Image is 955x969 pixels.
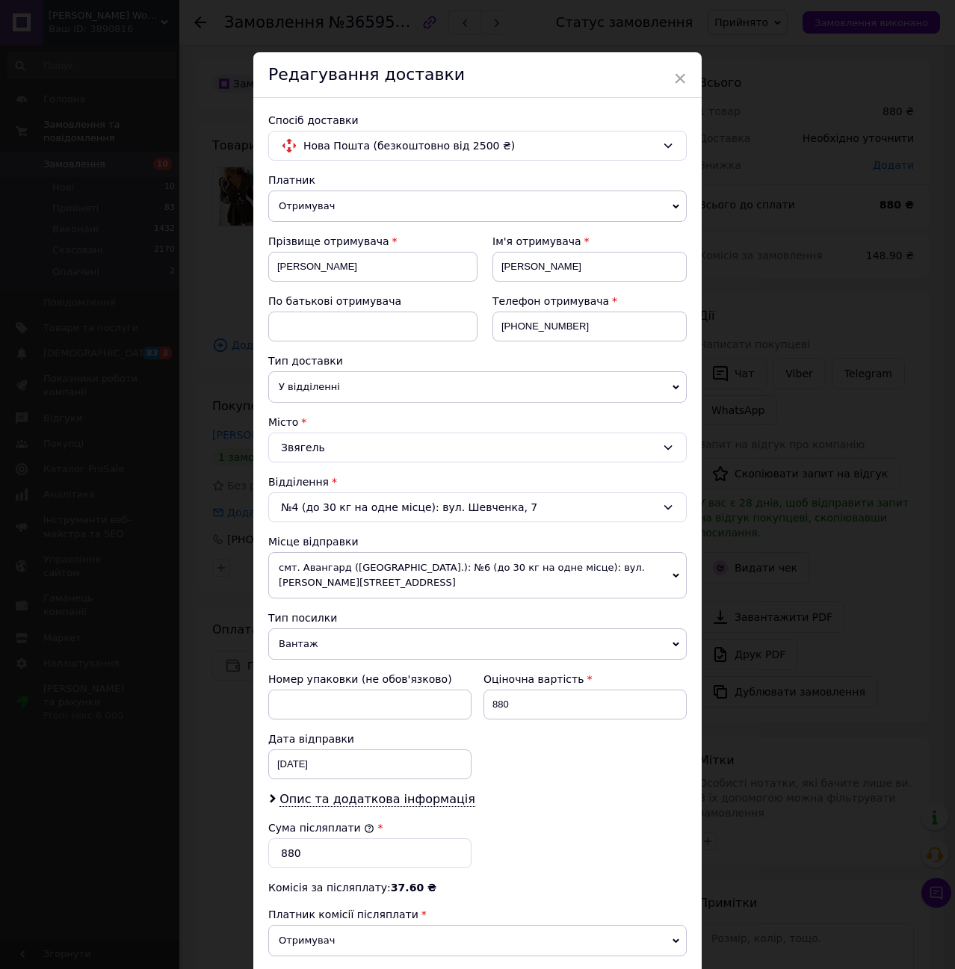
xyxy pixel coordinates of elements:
[268,822,374,834] label: Сума післяплати
[268,908,418,920] span: Платник комісії післяплати
[253,52,702,98] div: Редагування доставки
[268,552,687,598] span: смт. Авангард ([GEOGRAPHIC_DATA].): №6 (до 30 кг на одне місце): вул. [PERSON_NAME][STREET_ADDRESS]
[268,536,359,548] span: Місце відправки
[268,672,472,687] div: Номер упаковки (не обов'язково)
[268,235,389,247] span: Прізвище отримувача
[303,137,656,154] span: Нова Пошта (безкоштовно від 2500 ₴)
[268,174,315,186] span: Платник
[268,371,687,403] span: У відділенні
[268,433,687,462] div: Звягель
[673,66,687,91] span: ×
[268,612,337,624] span: Тип посилки
[268,731,472,746] div: Дата відправки
[492,295,609,307] span: Телефон отримувача
[268,628,687,660] span: Вантаж
[268,113,687,128] div: Спосіб доставки
[268,415,687,430] div: Місто
[268,295,401,307] span: По батькові отримувача
[268,474,687,489] div: Відділення
[492,235,581,247] span: Ім'я отримувача
[279,792,475,807] span: Опис та додаткова інформація
[492,312,687,341] input: +380
[391,882,436,894] span: 37.60 ₴
[268,880,687,895] div: Комісія за післяплату:
[268,492,687,522] div: №4 (до 30 кг на одне місце): вул. Шевченка, 7
[268,925,687,956] span: Отримувач
[483,672,687,687] div: Оціночна вартість
[268,355,343,367] span: Тип доставки
[268,191,687,222] span: Отримувач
